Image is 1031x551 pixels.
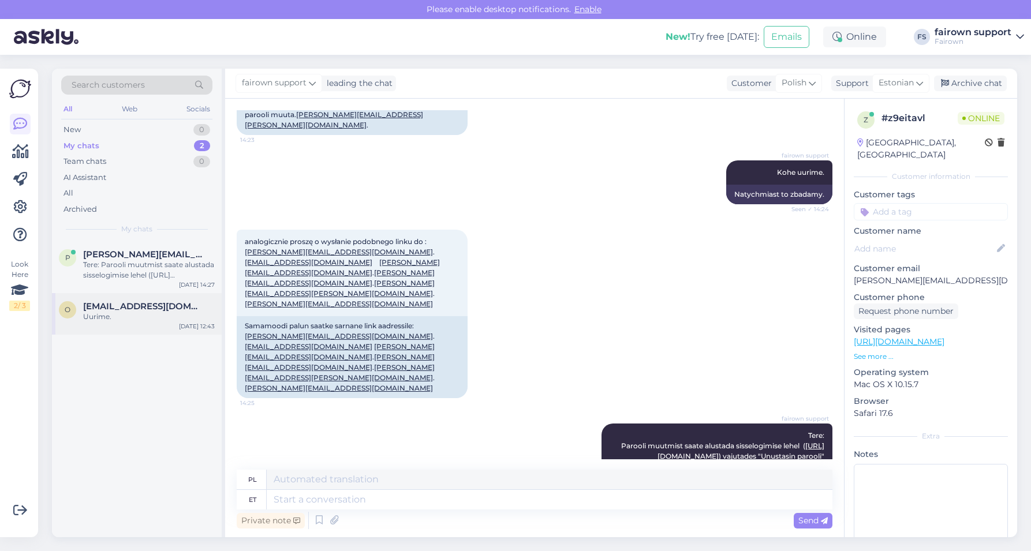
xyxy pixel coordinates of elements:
[63,156,106,167] div: Team chats
[63,188,73,199] div: All
[179,322,215,331] div: [DATE] 12:43
[782,414,829,423] span: fairown support
[854,336,944,347] a: [URL][DOMAIN_NAME]
[854,275,1008,287] p: [PERSON_NAME][EMAIL_ADDRESS][DOMAIN_NAME]
[782,151,829,160] span: fairown support
[854,395,1008,407] p: Browser
[194,140,210,152] div: 2
[245,110,423,129] a: [PERSON_NAME][EMAIL_ADDRESS][PERSON_NAME][DOMAIN_NAME]
[935,37,1011,46] div: Fairown
[245,342,372,351] a: [EMAIL_ADDRESS][DOMAIN_NAME]
[958,112,1004,125] span: Online
[621,431,824,460] span: Tere: Parooli muutmist saate alustada sisselogimise lehel ( ) vajutades "Unustasin parooli"
[193,156,210,167] div: 0
[726,185,832,204] div: Natychmiast to zbadamy.
[881,111,958,125] div: # z9eitavl
[854,431,1008,441] div: Extra
[237,95,468,135] div: Tere hommikust, sooviksin taotleda võimalust oma platvormi parooli muuta. .
[854,242,995,255] input: Add name
[798,515,828,526] span: Send
[9,301,30,311] div: 2 / 3
[63,124,81,136] div: New
[935,28,1011,37] div: fairown support
[854,189,1008,201] p: Customer tags
[119,102,140,117] div: Web
[242,77,307,89] span: fairown support
[245,248,433,256] a: [PERSON_NAME][EMAIL_ADDRESS][DOMAIN_NAME]
[854,203,1008,220] input: Add a tag
[854,263,1008,275] p: Customer email
[864,115,868,124] span: z
[854,448,1008,460] p: Notes
[83,260,215,280] div: Tere: Parooli muutmist saate alustada sisselogimise lehel ([URL][DOMAIN_NAME]) vajutades "Unustas...
[63,140,99,152] div: My chats
[184,102,212,117] div: Socials
[240,399,283,407] span: 14:25
[831,77,869,89] div: Support
[857,137,985,161] div: [GEOGRAPHIC_DATA], [GEOGRAPHIC_DATA]
[61,102,74,117] div: All
[764,26,809,48] button: Emails
[237,513,305,528] div: Private note
[914,29,930,45] div: FS
[240,136,283,144] span: 14:23
[879,77,914,89] span: Estonian
[666,30,759,44] div: Try free [DATE]:
[9,259,30,311] div: Look Here
[571,4,605,14] span: Enable
[83,301,203,312] span: oliwia.wojcik@ispot.pl
[854,378,1008,391] p: Mac OS X 10.15.7
[245,237,440,308] span: analogicznie proszę o wysłanie podobnego linku do : . . . .
[83,312,215,322] div: Uurime.
[854,171,1008,182] div: Customer information
[854,407,1008,419] p: Safari 17.6
[854,351,1008,362] p: See more ...
[121,224,152,234] span: My chats
[65,253,70,262] span: p
[245,384,433,392] a: [PERSON_NAME][EMAIL_ADDRESS][DOMAIN_NAME]
[854,225,1008,237] p: Customer name
[777,168,824,177] span: Kohe uurime.
[63,172,106,183] div: AI Assistant
[245,332,433,340] a: [PERSON_NAME][EMAIL_ADDRESS][DOMAIN_NAME]
[245,258,372,267] a: [EMAIL_ADDRESS][DOMAIN_NAME]
[322,77,393,89] div: leading the chat
[249,490,256,509] div: et
[65,305,70,314] span: o
[854,291,1008,303] p: Customer phone
[248,470,257,489] div: pl
[782,77,806,89] span: Polish
[179,280,215,289] div: [DATE] 14:27
[193,124,210,136] div: 0
[935,28,1024,46] a: fairown supportFairown
[854,303,958,319] div: Request phone number
[854,324,1008,336] p: Visited pages
[83,249,203,260] span: piotr.chodkiewciz@ispot.pl
[72,79,145,91] span: Search customers
[245,299,433,308] a: [PERSON_NAME][EMAIL_ADDRESS][DOMAIN_NAME]
[727,77,772,89] div: Customer
[854,366,1008,378] p: Operating system
[237,316,468,398] div: Samamoodi palun saatke sarnane link aadressile: . . . .
[786,205,829,213] span: Seen ✓ 14:24
[823,27,886,47] div: Online
[63,204,97,215] div: Archived
[9,78,31,100] img: Askly Logo
[934,76,1007,91] div: Archive chat
[666,31,690,42] b: New!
